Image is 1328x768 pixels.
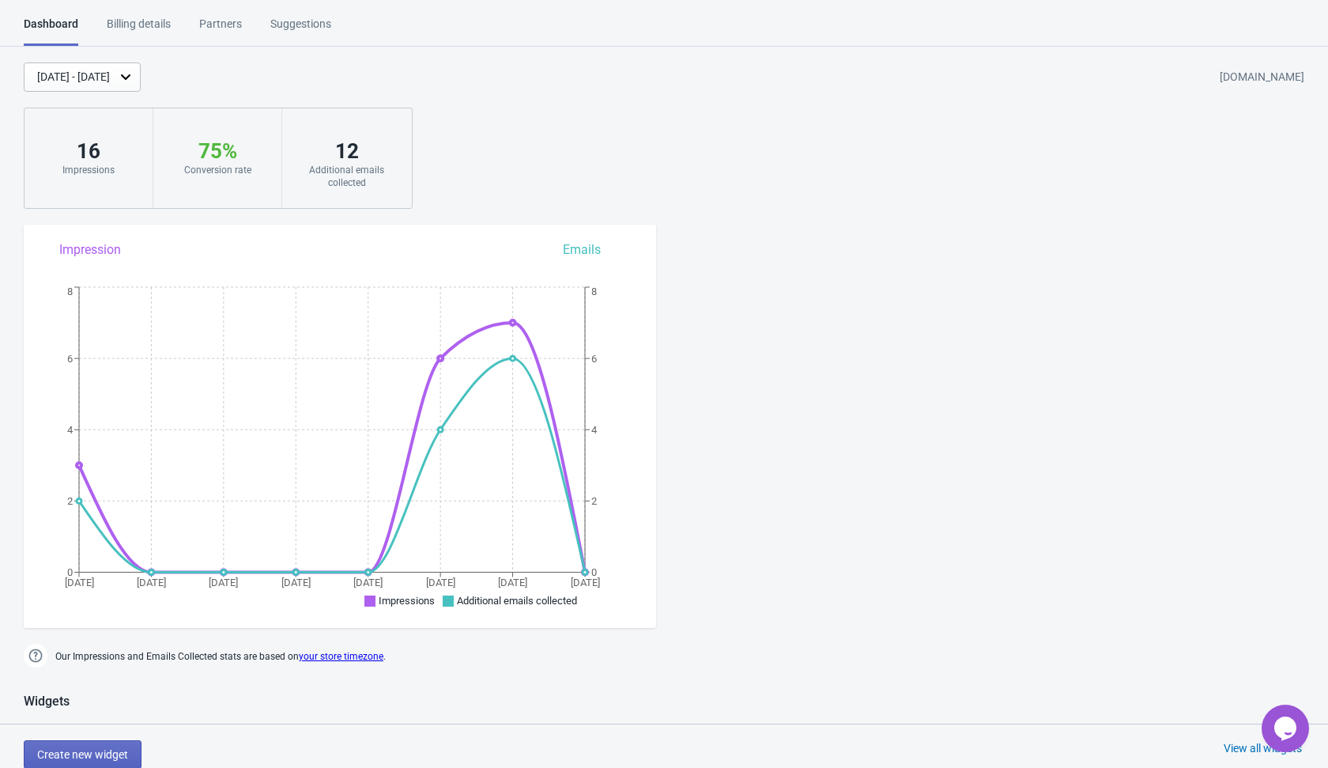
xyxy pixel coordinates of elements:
[67,424,74,436] tspan: 4
[37,69,110,85] div: [DATE] - [DATE]
[298,138,395,164] div: 12
[426,577,455,588] tspan: [DATE]
[107,16,171,44] div: Billing details
[1262,705,1312,752] iframe: chat widget
[199,16,242,44] div: Partners
[67,495,73,507] tspan: 2
[24,16,78,46] div: Dashboard
[209,577,238,588] tspan: [DATE]
[591,353,597,365] tspan: 6
[169,164,266,176] div: Conversion rate
[169,138,266,164] div: 75 %
[379,595,435,607] span: Impressions
[591,566,597,578] tspan: 0
[24,644,47,668] img: help.png
[65,577,94,588] tspan: [DATE]
[457,595,577,607] span: Additional emails collected
[1224,740,1302,756] div: View all widgets
[137,577,166,588] tspan: [DATE]
[37,748,128,761] span: Create new widget
[67,286,73,297] tspan: 8
[40,138,137,164] div: 16
[1220,63,1304,92] div: [DOMAIN_NAME]
[40,164,137,176] div: Impressions
[299,651,383,662] a: your store timezone
[55,644,386,670] span: Our Impressions and Emails Collected stats are based on .
[353,577,383,588] tspan: [DATE]
[281,577,311,588] tspan: [DATE]
[67,566,73,578] tspan: 0
[498,577,527,588] tspan: [DATE]
[591,424,598,436] tspan: 4
[67,353,73,365] tspan: 6
[298,164,395,189] div: Additional emails collected
[571,577,600,588] tspan: [DATE]
[591,286,597,297] tspan: 8
[270,16,331,44] div: Suggestions
[591,495,597,507] tspan: 2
